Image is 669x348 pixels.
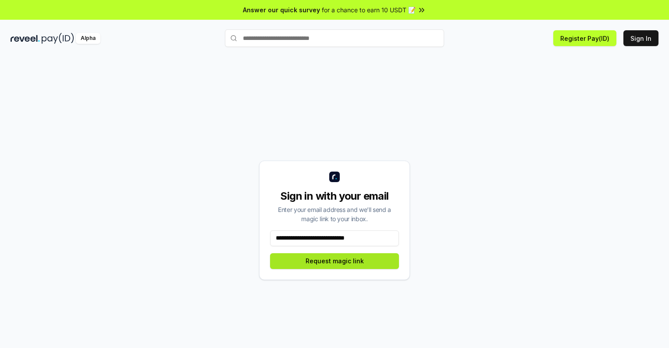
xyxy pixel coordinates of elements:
span: for a chance to earn 10 USDT 📝 [322,5,416,14]
span: Answer our quick survey [243,5,320,14]
div: Alpha [76,33,100,44]
img: pay_id [42,33,74,44]
div: Enter your email address and we’ll send a magic link to your inbox. [270,205,399,223]
img: logo_small [329,172,340,182]
button: Request magic link [270,253,399,269]
button: Register Pay(ID) [553,30,616,46]
div: Sign in with your email [270,189,399,203]
button: Sign In [623,30,658,46]
img: reveel_dark [11,33,40,44]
